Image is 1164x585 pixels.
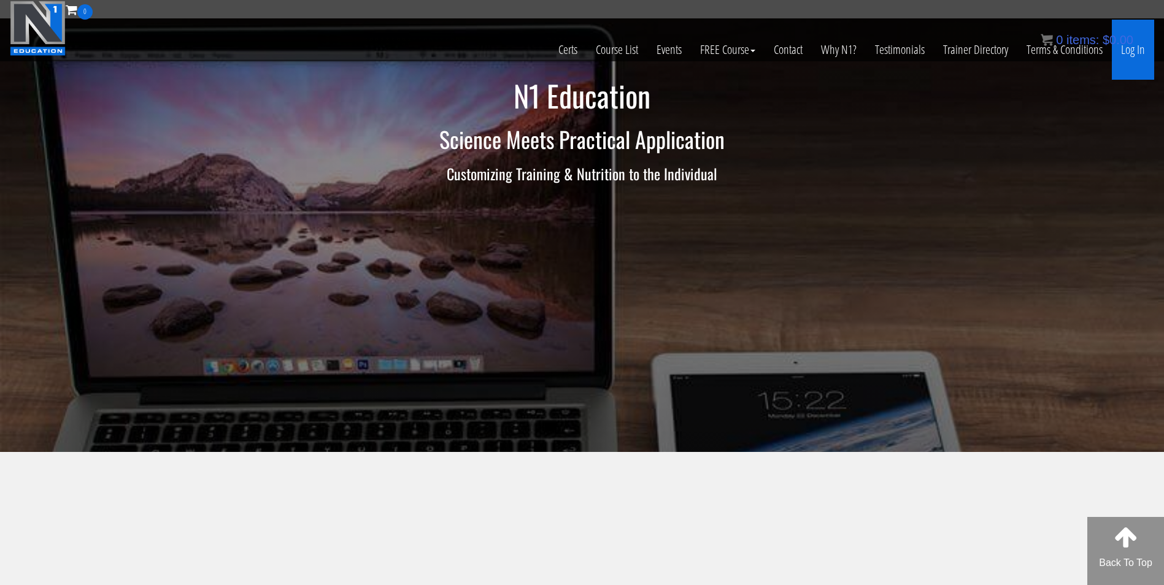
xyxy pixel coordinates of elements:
a: Testimonials [866,20,934,80]
h3: Customizing Training & Nutrition to the Individual [223,166,941,182]
a: 0 items: $0.00 [1041,33,1133,47]
a: Why N1? [812,20,866,80]
a: Log In [1112,20,1154,80]
span: 0 [77,4,93,20]
span: 0 [1056,33,1063,47]
a: FREE Course [691,20,765,80]
h2: Science Meets Practical Application [223,127,941,151]
span: $ [1103,33,1109,47]
a: Events [647,20,691,80]
a: Contact [765,20,812,80]
img: icon11.png [1041,34,1053,46]
img: n1-education [10,1,66,56]
h1: N1 Education [223,80,941,112]
a: Trainer Directory [934,20,1017,80]
span: items: [1066,33,1099,47]
bdi: 0.00 [1103,33,1133,47]
a: 0 [66,1,93,18]
a: Terms & Conditions [1017,20,1112,80]
a: Certs [549,20,587,80]
a: Course List [587,20,647,80]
